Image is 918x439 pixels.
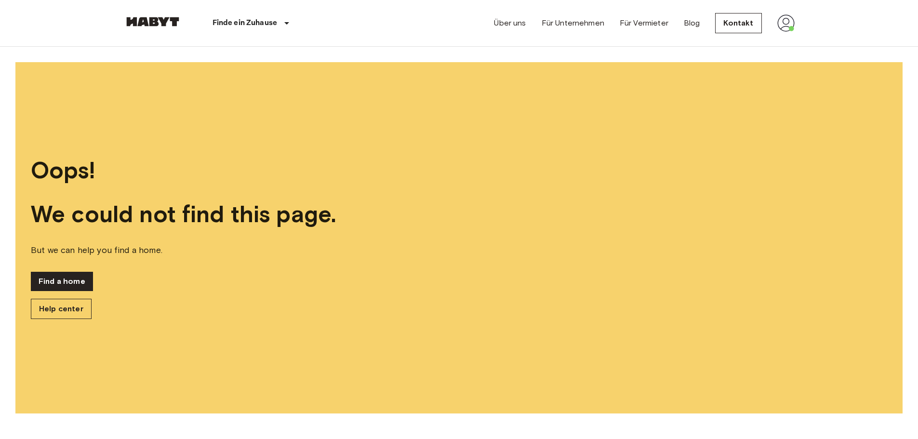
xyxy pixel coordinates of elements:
a: Find a home [31,272,93,291]
a: Blog [684,17,700,29]
span: Oops! [31,156,887,185]
a: Für Unternehmen [542,17,604,29]
a: Über uns [494,17,526,29]
a: Kontakt [715,13,761,33]
img: avatar [777,14,795,32]
p: Finde ein Zuhause [213,17,278,29]
span: We could not find this page. [31,200,887,228]
img: Habyt [124,17,182,27]
a: Help center [31,299,92,319]
span: But we can help you find a home. [31,244,887,256]
a: Für Vermieter [620,17,668,29]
